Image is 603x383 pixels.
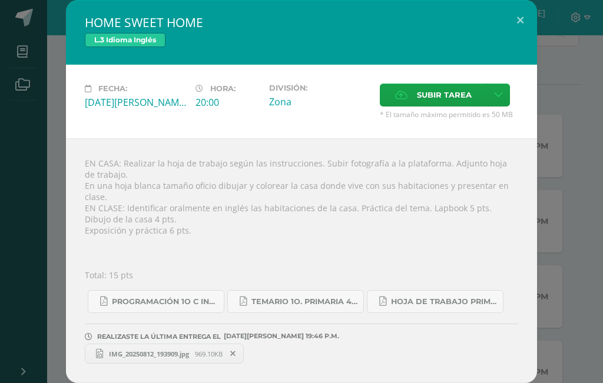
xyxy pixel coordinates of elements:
a: Temario 1o. primaria 4-2025.pdf [227,290,364,313]
div: Zona [269,95,370,108]
a: Programación 1o C Inglés.pdf [88,290,224,313]
span: Remover entrega [223,347,243,360]
div: EN CASA: Realizar la hoja de trabajo según las instrucciones. Subir fotografía a la plataforma. A... [66,138,537,383]
span: REALIZASTE LA ÚLTIMA ENTREGA EL [97,332,221,341]
a: Hoja de trabajo PRIMERO1.pdf [367,290,503,313]
span: Hoja de trabajo PRIMERO1.pdf [391,297,497,307]
span: 969.10KB [195,349,223,358]
span: [DATE][PERSON_NAME] 19:46 P.M. [221,336,339,337]
span: Temario 1o. primaria 4-2025.pdf [251,297,357,307]
span: Hora: [210,84,236,93]
span: L.3 Idioma Inglés [85,33,165,47]
span: Fecha: [98,84,127,93]
span: Subir tarea [417,84,472,106]
div: [DATE][PERSON_NAME] [85,96,186,109]
a: IMG_20250812_193909.jpg 969.10KB [85,344,244,364]
span: IMG_20250812_193909.jpg [103,349,195,358]
label: División: [269,84,370,92]
div: 20:00 [196,96,260,109]
h2: HOME SWEET HOME [85,14,518,31]
span: * El tamaño máximo permitido es 50 MB [380,109,518,119]
span: Programación 1o C Inglés.pdf [112,297,218,307]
